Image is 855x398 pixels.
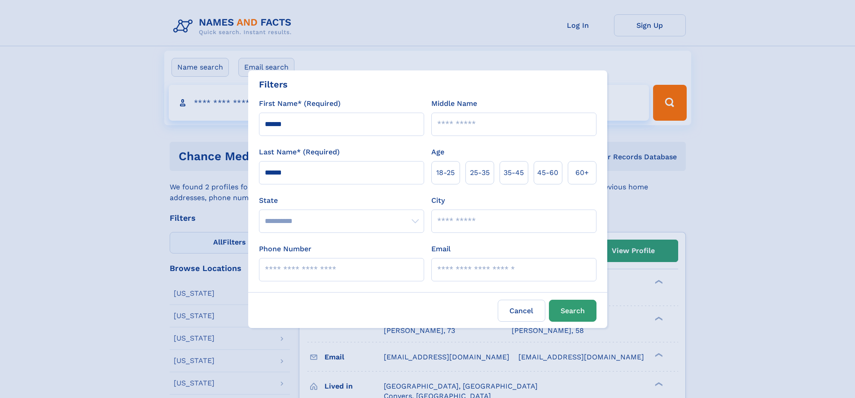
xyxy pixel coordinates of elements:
[537,167,558,178] span: 45‑60
[259,78,288,91] div: Filters
[431,195,445,206] label: City
[498,300,545,322] label: Cancel
[575,167,589,178] span: 60+
[431,98,477,109] label: Middle Name
[431,244,451,254] label: Email
[436,167,455,178] span: 18‑25
[259,147,340,157] label: Last Name* (Required)
[431,147,444,157] label: Age
[259,195,424,206] label: State
[259,244,311,254] label: Phone Number
[504,167,524,178] span: 35‑45
[259,98,341,109] label: First Name* (Required)
[470,167,490,178] span: 25‑35
[549,300,596,322] button: Search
